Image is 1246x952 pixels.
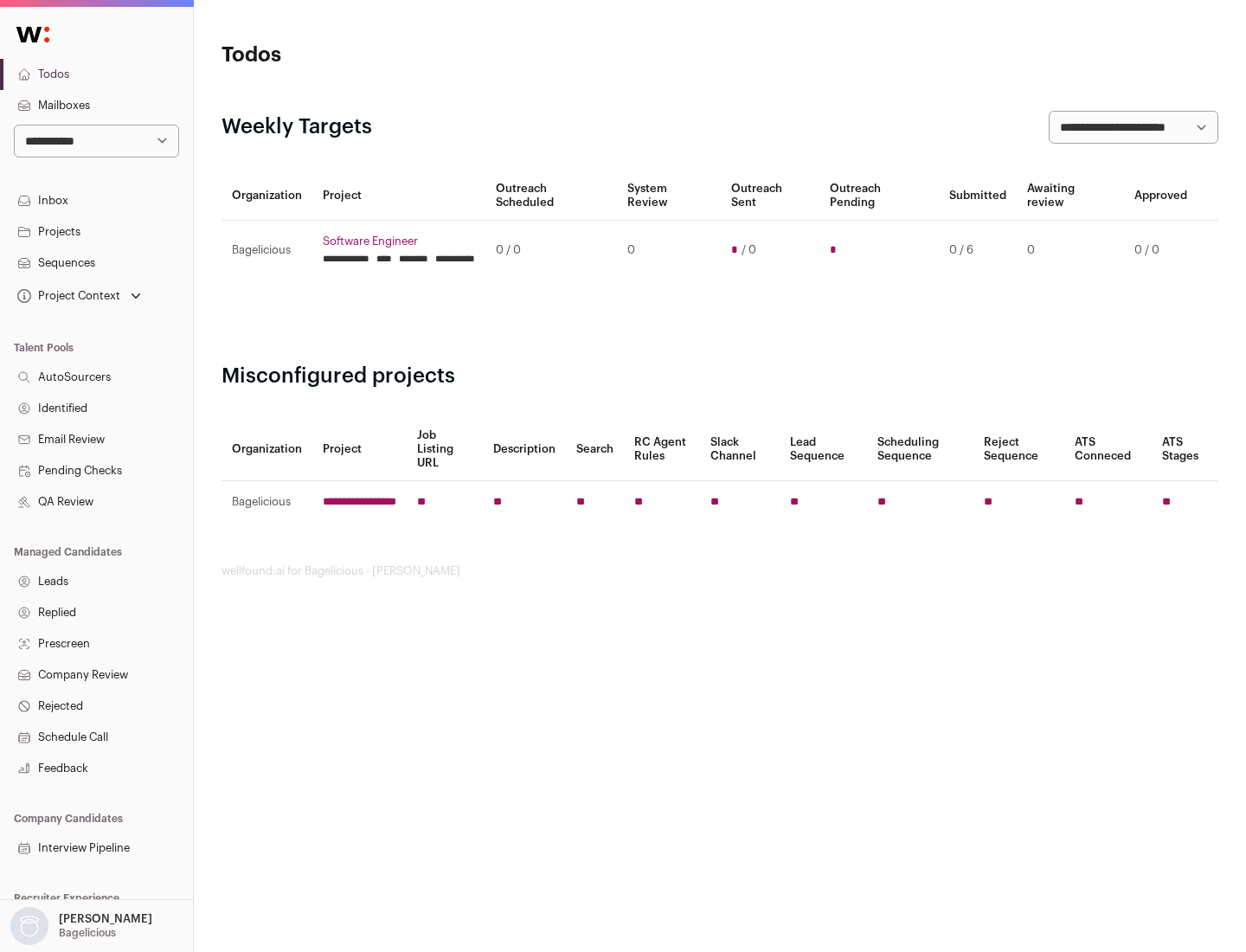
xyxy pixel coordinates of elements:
th: Slack Channel [700,418,780,481]
th: Project [312,418,407,481]
th: Outreach Sent [721,171,820,221]
th: RC Agent Rules [624,418,699,481]
td: 0 / 6 [939,221,1017,280]
th: Outreach Pending [819,171,938,221]
td: Bagelicious [222,221,312,280]
img: Wellfound [7,17,59,52]
span: / 0 [742,243,756,257]
td: 0 [617,221,720,280]
th: Project [312,171,485,221]
td: 0 / 0 [1124,221,1198,280]
footer: wellfound:ai for Bagelicious - [PERSON_NAME] [222,564,1218,578]
th: Job Listing URL [407,418,483,481]
th: Lead Sequence [780,418,867,481]
th: ATS Conneced [1064,418,1151,481]
th: Organization [222,171,312,221]
h1: Todos [222,42,554,69]
th: Outreach Scheduled [485,171,617,221]
td: Bagelicious [222,481,312,524]
a: Software Engineer [323,235,475,248]
th: ATS Stages [1152,418,1218,481]
h2: Misconfigured projects [222,363,1218,390]
th: Description [483,418,566,481]
button: Open dropdown [7,907,156,945]
th: Approved [1124,171,1198,221]
th: Awaiting review [1017,171,1124,221]
th: System Review [617,171,720,221]
p: [PERSON_NAME] [59,912,152,926]
td: 0 [1017,221,1124,280]
img: nopic.png [10,907,48,945]
th: Organization [222,418,312,481]
td: 0 / 0 [485,221,617,280]
h2: Weekly Targets [222,113,372,141]
th: Scheduling Sequence [867,418,973,481]
div: Project Context [14,289,120,303]
p: Bagelicious [59,926,116,940]
button: Open dropdown [14,284,145,308]
th: Submitted [939,171,1017,221]
th: Search [566,418,624,481]
th: Reject Sequence [973,418,1065,481]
